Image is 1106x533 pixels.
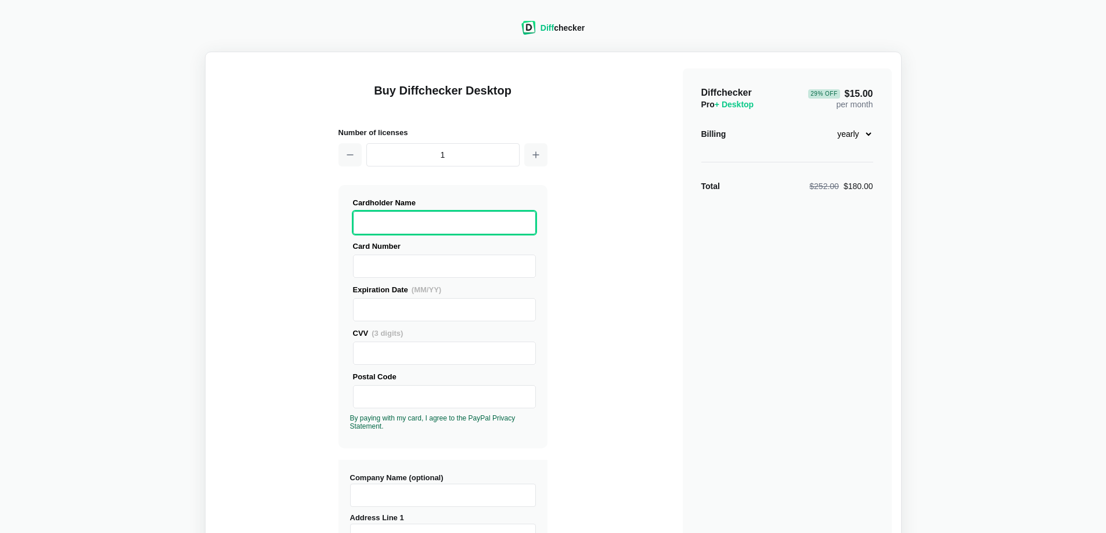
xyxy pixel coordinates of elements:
[808,87,873,110] div: per month
[808,89,873,99] span: $15.00
[358,299,531,321] iframe: Secure Credit Card Frame - Expiration Date
[701,88,752,97] span: Diffchecker
[338,126,547,139] h2: Number of licenses
[353,327,536,339] div: CVV
[353,371,536,383] div: Postal Code
[358,386,531,408] iframe: Secure Credit Card Frame - Postal Code
[353,284,536,296] div: Expiration Date
[358,342,531,364] iframe: Secure Credit Card Frame - CVV
[353,240,536,252] div: Card Number
[715,100,754,109] span: + Desktop
[350,414,516,430] a: By paying with my card, I agree to the PayPal Privacy Statement.
[372,329,403,338] span: (3 digits)
[541,23,554,32] span: Diff
[701,182,720,191] strong: Total
[412,285,441,294] span: (MM/YY)
[366,143,520,166] input: 1
[350,473,536,507] label: Company Name (optional)
[701,100,754,109] span: Pro
[521,21,536,35] img: Diffchecker logo
[358,212,531,234] iframe: Secure Credit Card Frame - Cardholder Name
[521,27,585,37] a: Diffchecker logoDiffchecker
[809,182,839,191] span: $252.00
[353,197,536,209] div: Cardholder Name
[541,22,585,34] div: checker
[809,180,873,192] div: $180.00
[350,484,536,507] input: Company Name (optional)
[701,128,726,140] div: Billing
[358,255,531,277] iframe: Secure Credit Card Frame - Credit Card Number
[338,82,547,113] h1: Buy Diffchecker Desktop
[808,89,840,99] div: 29 % Off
